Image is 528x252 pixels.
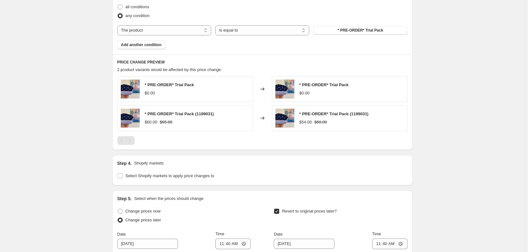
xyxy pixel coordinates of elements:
input: 12:00 [372,238,408,249]
span: Time [372,231,381,236]
img: bundle_0588a0c8-bdbb-4ee7-8a9d-f2a8c4d85401_80x.jpg [121,109,140,128]
span: Date [274,232,282,237]
div: $0.00 [145,90,155,96]
div: $0.00 [299,90,310,96]
input: 10/12/2025 [117,239,178,249]
span: 2 product variants would be affected by this price change: [117,67,222,72]
h2: Step 4. [117,160,132,166]
div: $60.00 [145,119,157,125]
div: $54.00 [299,119,312,125]
p: Shopify markets [134,160,163,166]
img: bundle_0588a0c8-bdbb-4ee7-8a9d-f2a8c4d85401_80x.jpg [275,80,294,99]
span: Add another condition [121,42,162,47]
span: * PRE-ORDER* Trial Pack (1199031) [145,111,214,116]
p: Select when the prices should change [134,195,203,202]
strike: $60.00 [314,119,327,125]
span: * PRE-ORDER* Trial Pack [299,82,349,87]
input: 12:00 [215,238,251,249]
span: * PRE-ORDER* Trial Pack (1199031) [299,111,369,116]
img: bundle_0588a0c8-bdbb-4ee7-8a9d-f2a8c4d85401_80x.jpg [275,109,294,128]
button: * PRE-ORDER* Trial Pack [313,26,407,35]
span: all conditions [126,4,149,9]
span: Select Shopify markets to apply price changes to [126,173,214,178]
span: Change prices now [126,209,161,213]
input: 10/12/2025 [274,239,335,249]
span: Change prices later [126,218,161,222]
span: Revert to original prices later? [282,209,337,213]
span: Time [215,231,224,236]
h2: Step 5. [117,195,132,202]
span: * PRE-ORDER* Trial Pack [145,82,194,87]
span: Date [117,232,126,237]
span: * PRE-ORDER* Trial Pack [338,28,383,33]
h6: PRICE CHANGE PREVIEW [117,60,408,65]
button: Add another condition [117,40,165,49]
nav: Pagination [117,136,135,145]
strike: $65.00 [160,119,172,125]
span: any condition [126,13,150,18]
img: bundle_0588a0c8-bdbb-4ee7-8a9d-f2a8c4d85401_80x.jpg [121,80,140,99]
